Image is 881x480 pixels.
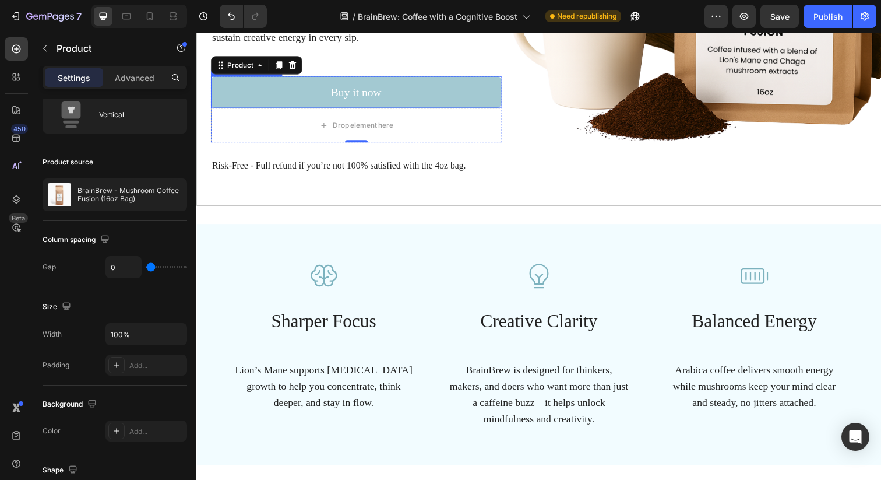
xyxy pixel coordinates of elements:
[813,10,843,23] div: Publish
[43,232,112,248] div: Column spacing
[43,299,73,315] div: Size
[48,183,71,206] img: product feature img
[5,5,87,28] button: 7
[76,9,82,23] p: 7
[258,336,440,403] p: BrainBrew is designed for thinkers, makers, and doers who want more than just a caffeine buzz—it ...
[11,124,28,134] div: 450
[760,5,799,28] button: Save
[358,10,517,23] span: BrainBrew: Coffee with a Cognitive Boost
[106,257,141,278] input: Auto
[77,187,182,203] p: BrainBrew - Mushroom Coffee Fusion (16oz Bag)
[841,423,869,451] div: Open Intercom Messenger
[469,272,670,317] h3: Balanced Energy
[220,5,267,28] div: Undo/Redo
[43,397,99,412] div: Background
[353,10,355,23] span: /
[43,329,62,339] div: Width
[43,262,56,272] div: Gap
[106,324,186,345] input: Auto
[557,11,616,22] span: Need republishing
[129,426,184,437] div: Add...
[196,33,881,480] iframe: Design area
[290,284,409,305] span: Creative Clarity
[57,41,156,55] p: Product
[129,360,184,371] div: Add...
[43,360,69,370] div: Padding
[478,336,661,386] p: Arabica coffee delivers smooth energy while mushrooms keep your mind clear and steady, no jitters...
[43,426,61,436] div: Color
[804,5,852,28] button: Publish
[770,12,790,22] span: Save
[99,101,170,128] div: Vertical
[58,72,90,84] p: Settings
[43,463,80,478] div: Shape
[9,213,28,223] div: Beta
[43,157,93,167] div: Product source
[115,72,154,84] p: Advanced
